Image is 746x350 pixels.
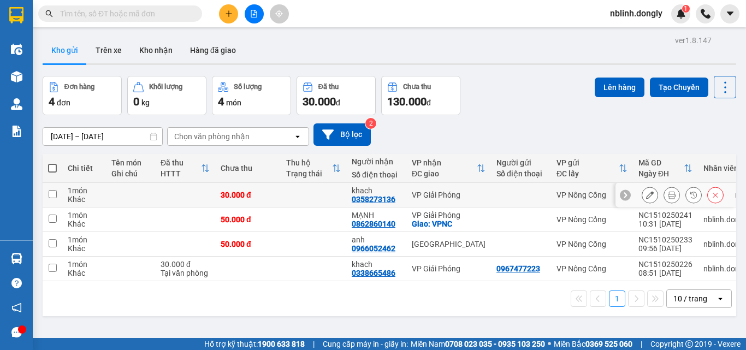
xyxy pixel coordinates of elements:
img: icon-new-feature [676,9,686,19]
div: 1 món [68,211,100,220]
div: ĐC giao [412,169,477,178]
div: VP Giải Phóng [412,264,486,273]
span: Miền Nam [411,338,545,350]
button: Trên xe [87,37,131,63]
span: 4 [218,95,224,108]
th: Toggle SortBy [633,154,698,183]
svg: open [716,294,725,303]
div: Khác [68,244,100,253]
th: Toggle SortBy [551,154,633,183]
div: VP Nông Cống [556,215,627,224]
input: Select a date range. [43,128,162,145]
div: Tại văn phòng [161,269,210,277]
div: Sửa đơn hàng [642,187,658,203]
div: Khối lượng [149,83,182,91]
sup: 2 [365,118,376,129]
div: Chưa thu [221,164,275,173]
span: question-circle [11,278,22,288]
button: Hàng đã giao [181,37,245,63]
div: Số điện thoại [352,170,401,179]
div: VP Nông Cống [556,240,627,248]
div: Chưa thu [403,83,431,91]
span: search [45,10,53,17]
button: caret-down [720,4,739,23]
span: đơn [57,98,70,107]
div: MẠNH [352,211,401,220]
img: warehouse-icon [11,71,22,82]
div: Đã thu [318,83,339,91]
span: nblinh.dongly [601,7,671,20]
div: VP Giải Phóng [412,211,486,220]
span: ⚪️ [548,342,551,346]
button: Bộ lọc [313,123,371,146]
th: Toggle SortBy [406,154,491,183]
div: HTTT [161,169,201,178]
span: notification [11,302,22,313]
div: 30.000 đ [221,191,275,199]
span: đ [336,98,340,107]
div: 0358273136 [352,195,395,204]
button: 1 [609,290,625,307]
div: khach [352,186,401,195]
div: Chi tiết [68,164,100,173]
button: Số lượng4món [212,76,291,115]
span: 1 [684,5,688,13]
div: Trạng thái [286,169,332,178]
div: khach [352,260,401,269]
span: 0 [133,95,139,108]
div: NC1510250233 [638,235,692,244]
button: Kho gửi [43,37,87,63]
button: Đã thu30.000đ [297,76,376,115]
span: caret-down [725,9,735,19]
strong: 1900 633 818 [258,340,305,348]
button: Khối lượng0kg [127,76,206,115]
span: aim [275,10,283,17]
div: 09:56 [DATE] [638,244,692,253]
span: Miền Bắc [554,338,632,350]
div: Tên món [111,158,150,167]
div: ver 1.8.147 [675,34,712,46]
span: | [641,338,642,350]
th: Toggle SortBy [281,154,346,183]
div: Khác [68,195,100,204]
span: copyright [685,340,693,348]
div: Ngày ĐH [638,169,684,178]
div: Đã thu [161,158,201,167]
img: solution-icon [11,126,22,137]
div: Mã GD [638,158,684,167]
div: Số điện thoại [496,169,546,178]
div: Đơn hàng [64,83,94,91]
div: Giao: VPNC [412,220,486,228]
img: logo-vxr [9,7,23,23]
div: ĐC lấy [556,169,619,178]
span: món [226,98,241,107]
div: VP Giải Phóng [412,191,486,199]
button: aim [270,4,289,23]
div: Ghi chú [111,169,150,178]
div: Thu hộ [286,158,332,167]
div: [GEOGRAPHIC_DATA] [412,240,486,248]
button: Kho nhận [131,37,181,63]
div: 50.000 đ [221,240,275,248]
div: Người nhận [352,157,401,166]
span: Cung cấp máy in - giấy in: [323,338,408,350]
strong: 0708 023 035 - 0935 103 250 [445,340,545,348]
div: 10 / trang [673,293,707,304]
div: anh [352,235,401,244]
div: Khác [68,269,100,277]
span: plus [225,10,233,17]
div: 0338665486 [352,269,395,277]
button: Chưa thu130.000đ [381,76,460,115]
th: Toggle SortBy [155,154,215,183]
button: plus [219,4,238,23]
div: VP Nông Cống [556,191,627,199]
button: Đơn hàng4đơn [43,76,122,115]
sup: 1 [682,5,690,13]
div: NC1510250241 [638,211,692,220]
div: Số lượng [234,83,262,91]
div: 1 món [68,235,100,244]
div: 30.000 đ [161,260,210,269]
span: kg [141,98,150,107]
button: Tạo Chuyến [650,78,708,97]
div: 0966052462 [352,244,395,253]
